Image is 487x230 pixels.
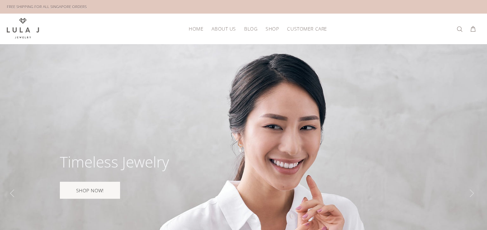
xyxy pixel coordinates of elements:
[283,23,327,34] a: CUSTOMER CARE
[207,23,240,34] a: ABOUT US
[266,26,279,31] span: SHOP
[7,3,87,11] div: FREE SHIPPING FOR ALL SINGAPORE ORDERS
[60,182,120,199] a: SHOP NOW!
[189,26,203,31] span: HOME
[244,26,257,31] span: BLOG
[60,154,169,169] div: Timeless Jewelry
[212,26,236,31] span: ABOUT US
[287,26,327,31] span: CUSTOMER CARE
[240,23,262,34] a: BLOG
[262,23,283,34] a: SHOP
[185,23,207,34] a: HOME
